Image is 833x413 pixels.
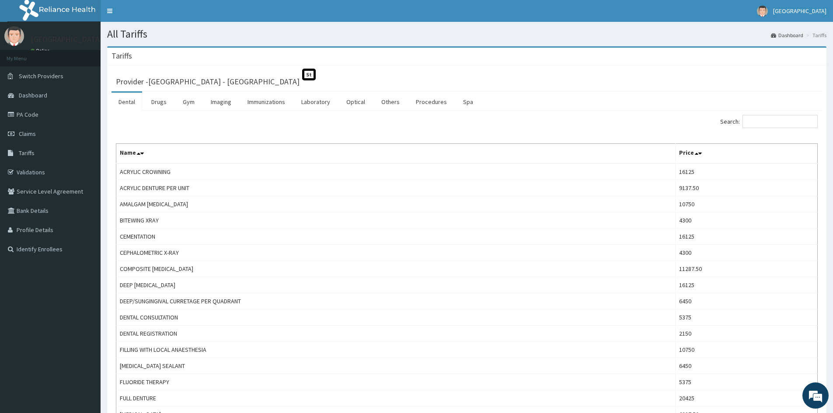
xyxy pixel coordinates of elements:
[116,144,676,164] th: Name
[116,277,676,293] td: DEEP [MEDICAL_DATA]
[374,93,407,111] a: Others
[804,31,826,39] li: Tariffs
[204,93,238,111] a: Imaging
[339,93,372,111] a: Optical
[116,196,676,212] td: AMALGAM [MEDICAL_DATA]
[116,293,676,309] td: DEEP/SUNGINGIVAL CURRETAGE PER QUADRANT
[19,72,63,80] span: Switch Providers
[19,149,35,157] span: Tariffs
[676,196,818,212] td: 10750
[757,6,768,17] img: User Image
[116,78,300,86] h3: Provider - [GEOGRAPHIC_DATA] - [GEOGRAPHIC_DATA]
[240,93,292,111] a: Immunizations
[116,374,676,390] td: FLUORIDE THERAPY
[116,390,676,406] td: FULL DENTURE
[676,261,818,277] td: 11287.50
[31,48,52,54] a: Online
[676,390,818,406] td: 20425
[116,229,676,245] td: CEMENTATION
[676,163,818,180] td: 16125
[116,358,676,374] td: [MEDICAL_DATA] SEALANT
[19,130,36,138] span: Claims
[19,91,47,99] span: Dashboard
[116,245,676,261] td: CEPHALOMETRIC X-RAY
[456,93,480,111] a: Spa
[112,52,132,60] h3: Tariffs
[676,212,818,229] td: 4300
[720,115,818,128] label: Search:
[294,93,337,111] a: Laboratory
[676,342,818,358] td: 10750
[107,28,826,40] h1: All Tariffs
[676,326,818,342] td: 2150
[176,93,202,111] a: Gym
[676,358,818,374] td: 6450
[116,212,676,229] td: BITEWING XRAY
[676,374,818,390] td: 5375
[771,31,803,39] a: Dashboard
[773,7,826,15] span: [GEOGRAPHIC_DATA]
[116,342,676,358] td: FILLING WITH LOCAL ANAESTHESIA
[116,261,676,277] td: COMPOSITE [MEDICAL_DATA]
[116,326,676,342] td: DENTAL REGISTRATION
[4,26,24,46] img: User Image
[116,163,676,180] td: ACRYLIC CROWNING
[676,180,818,196] td: 9137.50
[676,309,818,326] td: 5375
[676,293,818,309] td: 6450
[676,277,818,293] td: 16125
[302,69,316,80] span: St
[409,93,454,111] a: Procedures
[112,93,142,111] a: Dental
[144,93,174,111] a: Drugs
[676,229,818,245] td: 16125
[31,35,103,43] p: [GEOGRAPHIC_DATA]
[676,144,818,164] th: Price
[676,245,818,261] td: 4300
[116,309,676,326] td: DENTAL CONSULTATION
[116,180,676,196] td: ACRYLIC DENTURE PER UNIT
[742,115,818,128] input: Search:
